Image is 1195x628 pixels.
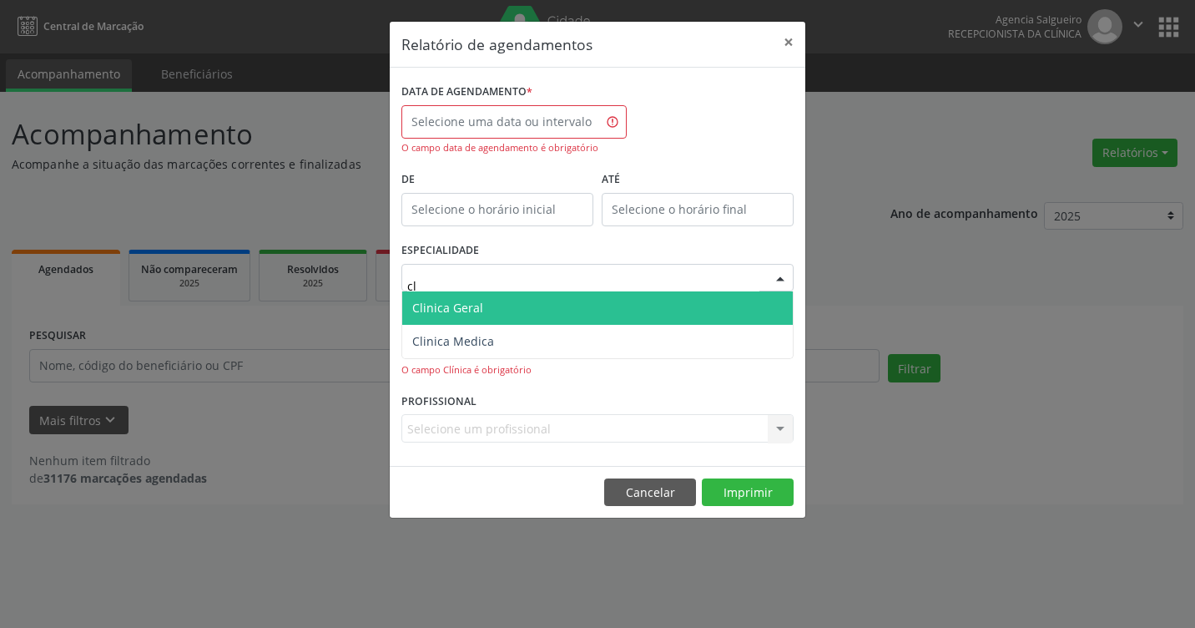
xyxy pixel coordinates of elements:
label: DATA DE AGENDAMENTO [401,79,532,105]
button: Cancelar [604,479,696,507]
input: Selecione o horário final [602,193,794,226]
button: Imprimir [702,479,794,507]
div: O campo data de agendamento é obrigatório [401,141,627,155]
h5: Relatório de agendamentos [401,33,592,55]
input: Selecione uma data ou intervalo [401,105,627,139]
label: PROFISSIONAL [401,388,476,414]
input: Seleciona uma especialidade [407,270,759,303]
span: Clinica Medica [412,333,494,349]
input: Selecione o horário inicial [401,193,593,226]
label: ESPECIALIDADE [401,238,479,264]
div: O campo Clínica é obrigatório [401,363,794,377]
button: Close [772,22,805,63]
span: Clinica Geral [412,300,483,316]
label: De [401,167,593,193]
label: ATÉ [602,167,794,193]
